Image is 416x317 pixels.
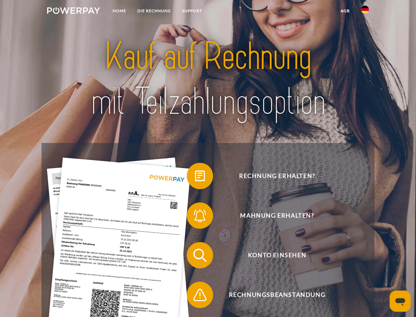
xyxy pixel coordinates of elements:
img: qb_search.svg [192,247,208,264]
button: Mahnung erhalten? [187,202,358,229]
img: title-powerpay_de.svg [63,32,353,126]
a: SUPPORT [177,5,208,17]
a: agb [335,5,355,17]
span: Mahnung erhalten? [196,202,358,229]
button: Konto einsehen [187,242,358,268]
span: Konto einsehen [196,242,358,268]
span: Rechnungsbeanstandung [196,282,358,308]
a: DIE RECHNUNG [132,5,177,17]
img: logo-powerpay-white.svg [47,7,100,14]
img: qb_warning.svg [192,287,208,303]
a: Home [107,5,132,17]
button: Rechnungsbeanstandung [187,282,358,308]
button: Rechnung erhalten? [187,163,358,189]
img: qb_bell.svg [192,207,208,224]
img: de [361,6,369,14]
img: qb_bill.svg [192,168,208,184]
span: Rechnung erhalten? [196,163,358,189]
iframe: Schaltfläche zum Öffnen des Messaging-Fensters [390,291,411,312]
